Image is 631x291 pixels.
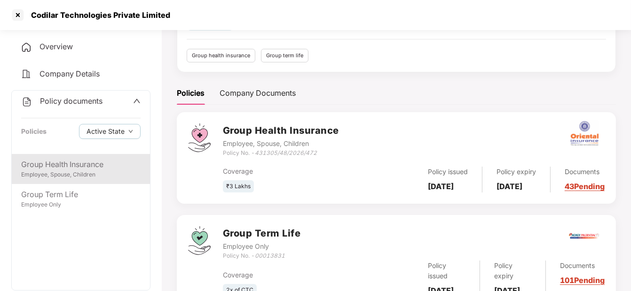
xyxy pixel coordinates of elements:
[428,167,468,177] div: Policy issued
[560,276,605,285] a: 101 Pending
[223,149,339,158] div: Policy No. -
[497,182,522,191] b: [DATE]
[223,166,350,176] div: Coverage
[494,260,531,281] div: Policy expiry
[25,10,170,20] div: Codilar Technologies Private Limited
[565,167,605,177] div: Documents
[21,126,47,137] div: Policies
[223,270,350,280] div: Coverage
[79,124,141,139] button: Active Statedown
[39,69,100,78] span: Company Details
[21,200,141,209] div: Employee Only
[568,117,601,150] img: oi.png
[223,252,301,260] div: Policy No. -
[223,241,301,252] div: Employee Only
[21,189,141,200] div: Group Term Life
[177,87,205,99] div: Policies
[223,138,339,149] div: Employee, Spouse, Children
[188,226,211,255] img: svg+xml;base64,PHN2ZyB4bWxucz0iaHR0cDovL3d3dy53My5vcmcvMjAwMC9zdmciIHdpZHRoPSI0Ny43MTQiIGhlaWdodD...
[428,260,465,281] div: Policy issued
[21,170,141,179] div: Employee, Spouse, Children
[39,42,73,51] span: Overview
[497,167,536,177] div: Policy expiry
[133,97,141,105] span: up
[187,49,255,62] div: Group health insurance
[128,129,133,134] span: down
[21,159,141,170] div: Group Health Insurance
[220,87,296,99] div: Company Documents
[87,126,125,137] span: Active State
[428,182,454,191] b: [DATE]
[223,180,254,193] div: ₹3 Lakhs
[560,260,605,271] div: Documents
[255,252,285,259] i: 00013831
[21,69,32,80] img: svg+xml;base64,PHN2ZyB4bWxucz0iaHR0cDovL3d3dy53My5vcmcvMjAwMC9zdmciIHdpZHRoPSIyNCIgaGVpZ2h0PSIyNC...
[188,123,211,152] img: svg+xml;base64,PHN2ZyB4bWxucz0iaHR0cDovL3d3dy53My5vcmcvMjAwMC9zdmciIHdpZHRoPSI0Ny43MTQiIGhlaWdodD...
[565,182,605,191] a: 43 Pending
[40,96,103,106] span: Policy documents
[21,96,32,107] img: svg+xml;base64,PHN2ZyB4bWxucz0iaHR0cDovL3d3dy53My5vcmcvMjAwMC9zdmciIHdpZHRoPSIyNCIgaGVpZ2h0PSIyNC...
[255,149,317,156] i: 431305/48/2026/472
[223,226,301,241] h3: Group Term Life
[223,123,339,138] h3: Group Health Insurance
[21,42,32,53] img: svg+xml;base64,PHN2ZyB4bWxucz0iaHR0cDovL3d3dy53My5vcmcvMjAwMC9zdmciIHdpZHRoPSIyNCIgaGVpZ2h0PSIyNC...
[261,49,308,62] div: Group term life
[568,220,601,253] img: iciciprud.png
